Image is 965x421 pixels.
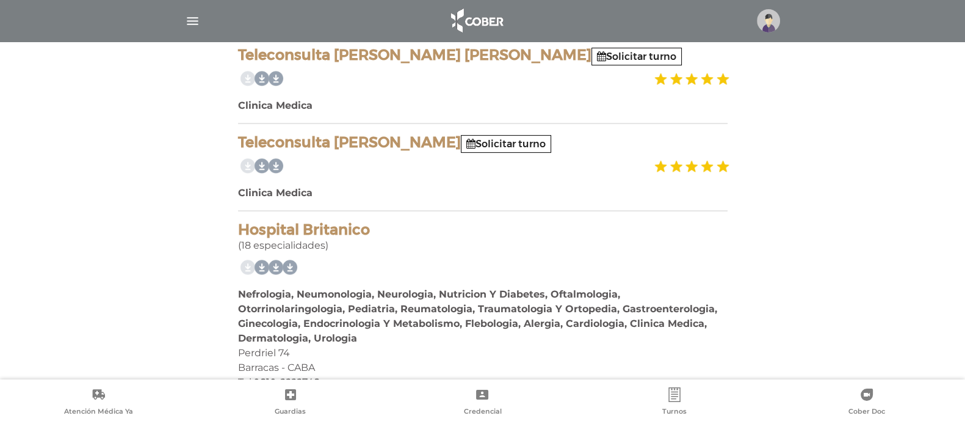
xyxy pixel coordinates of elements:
span: Atención Médica Ya [64,407,133,418]
span: Cober Doc [848,407,885,418]
a: Cober Doc [770,387,963,419]
b: Clinica Medica [238,187,313,199]
h4: Hospital Britanico [238,221,728,239]
a: Guardias [195,387,387,419]
div: Tel: [238,375,728,390]
div: Barracas - CABA [238,361,728,375]
img: estrellas_badge.png [652,65,729,93]
span: Credencial [463,407,501,418]
img: logo_cober_home-white.png [444,6,508,35]
img: Cober_menu-lines-white.svg [185,13,200,29]
a: Solicitar turno [597,51,676,62]
img: profile-placeholder.svg [757,9,780,32]
a: Solicitar turno [466,138,546,150]
a: Credencial [386,387,579,419]
b: Clinica Medica [238,100,313,111]
a: Turnos [579,387,771,419]
a: Atención Médica Ya [2,387,195,419]
img: estrellas_badge.png [652,153,729,180]
span: Guardias [275,407,306,418]
h4: Teleconsulta [PERSON_NAME] [PERSON_NAME] [238,46,728,64]
div: Perdriel 74 [238,346,728,361]
b: Nefrologia, Neumonologia, Neurologia, Nutricion Y Diabetes, Oftalmologia, Otorrinolaringologia, P... [238,288,717,344]
a: 0810-2222748 [253,376,320,388]
h4: Teleconsulta [PERSON_NAME] [238,134,728,152]
span: Turnos [662,407,687,418]
div: (18 especialidades) [238,221,728,254]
